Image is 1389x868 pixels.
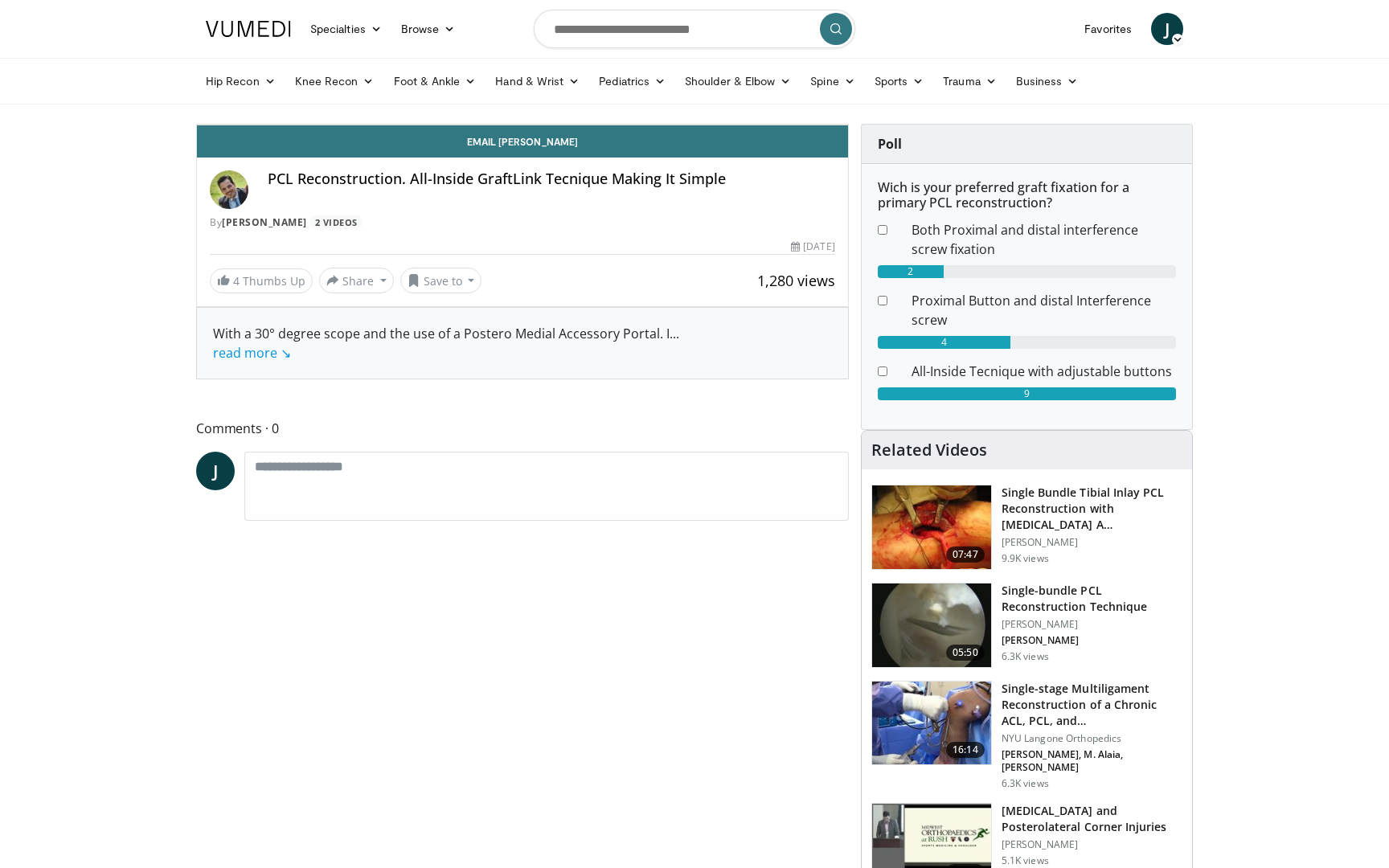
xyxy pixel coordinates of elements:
[1002,681,1182,729] h3: Single-stage Multiligament Reconstruction of a Chronic ACL, PCL, and…
[589,65,675,97] a: Pediatrics
[1075,13,1141,45] a: Favorites
[196,65,285,97] a: Hip Recon
[1002,618,1182,631] p: [PERSON_NAME]
[871,485,1182,570] a: 07:47 Single Bundle Tibial Inlay PCL Reconstruction with [MEDICAL_DATA] A… [PERSON_NAME] 9.9K views
[878,336,1010,349] div: 4
[233,273,240,289] span: 4
[1002,583,1182,615] h3: Single-bundle PCL Reconstruction Technique
[899,291,1188,330] dd: Proximal Button and distal Interference screw
[899,220,1188,259] dd: Both Proximal and distal interference screw fixation
[878,265,944,278] div: 2
[268,170,835,188] h4: PCL Reconstruction. All-Inside GraftLink Tecnique Making It Simple
[213,324,832,362] div: With a 30° degree scope and the use of a Postero Medial Accessory Portal. I
[871,681,1182,790] a: 16:14 Single-stage Multiligament Reconstruction of a Chronic ACL, PCL, and… NYU Langone Orthopedi...
[878,387,1176,400] div: 9
[1002,803,1182,835] h3: [MEDICAL_DATA] and Posterolateral Corner Injuries
[871,440,987,460] h4: Related Videos
[946,742,985,758] span: 16:14
[872,682,991,765] img: ad0bd3d9-2ac2-4b25-9c44-384141dd66f6.jpg.150x105_q85_crop-smart_upscale.jpg
[285,65,384,97] a: Knee Recon
[1002,777,1049,790] p: 6.3K views
[1002,854,1049,867] p: 5.1K views
[534,10,855,48] input: Search topics, interventions
[946,645,985,661] span: 05:50
[1002,650,1049,663] p: 6.3K views
[210,170,248,209] img: Avatar
[872,485,991,569] img: 10468_3.png.150x105_q85_crop-smart_upscale.jpg
[391,13,465,45] a: Browse
[1002,748,1182,774] p: [PERSON_NAME], M. Alaia, [PERSON_NAME]
[1006,65,1088,97] a: Business
[486,65,589,97] a: Hand & Wrist
[1002,485,1182,533] h3: Single Bundle Tibial Inlay PCL Reconstruction with [MEDICAL_DATA] A…
[196,452,235,490] a: J
[878,135,902,153] strong: Poll
[1002,536,1182,549] p: [PERSON_NAME]
[384,65,486,97] a: Foot & Ankle
[1002,732,1182,745] p: NYU Langone Orthopedics
[196,418,849,439] span: Comments 0
[400,268,482,293] button: Save to
[222,215,307,229] a: [PERSON_NAME]
[319,268,394,293] button: Share
[210,268,313,293] a: 4 Thumbs Up
[675,65,801,97] a: Shoulder & Elbow
[206,21,291,37] img: VuMedi Logo
[801,65,864,97] a: Spine
[899,362,1188,381] dd: All-Inside Tecnique with adjustable buttons
[197,125,848,125] video-js: Video Player
[309,215,363,229] a: 2 Videos
[210,215,835,230] div: By
[197,125,848,158] a: Email [PERSON_NAME]
[791,240,834,254] div: [DATE]
[872,583,991,667] img: f3af6df1-8a85-45ed-8c5a-5abafe4891b9.150x105_q85_crop-smart_upscale.jpg
[878,180,1176,211] h6: Wich is your preferred graft fixation for a primary PCL reconstruction?
[213,344,291,362] a: read more ↘
[865,65,934,97] a: Sports
[1151,13,1183,45] a: J
[301,13,391,45] a: Specialties
[871,583,1182,668] a: 05:50 Single-bundle PCL Reconstruction Technique [PERSON_NAME] [PERSON_NAME] 6.3K views
[1002,552,1049,565] p: 9.9K views
[757,271,835,290] span: 1,280 views
[1002,634,1182,647] p: [PERSON_NAME]
[1002,838,1182,851] p: [PERSON_NAME]
[933,65,1006,97] a: Trauma
[946,547,985,563] span: 07:47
